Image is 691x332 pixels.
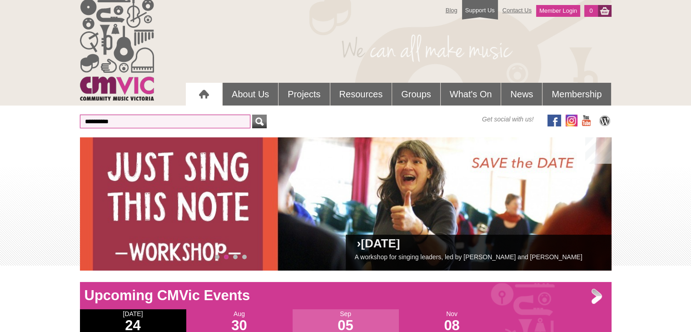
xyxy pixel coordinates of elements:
span: Get social with us! [482,115,534,124]
h1: Upcoming CMVic Events [80,287,611,305]
img: CMVic Blog [598,115,611,126]
a: About Us [223,83,278,106]
a: Contact Us [498,2,536,18]
a: 0 [584,5,597,17]
a: A workshop for singing leaders, led by [PERSON_NAME] and [PERSON_NAME] [355,253,582,261]
a: Blog [441,2,462,18]
a: Resources [330,83,392,106]
img: icon-instagram.png [566,115,577,126]
h2: › [355,239,602,252]
a: [DATE] [361,236,400,250]
a: Projects [278,83,329,106]
a: Groups [392,83,440,106]
a: What's On [441,83,501,106]
a: Member Login [536,5,580,17]
a: Membership [542,83,611,106]
a: News [501,83,542,106]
